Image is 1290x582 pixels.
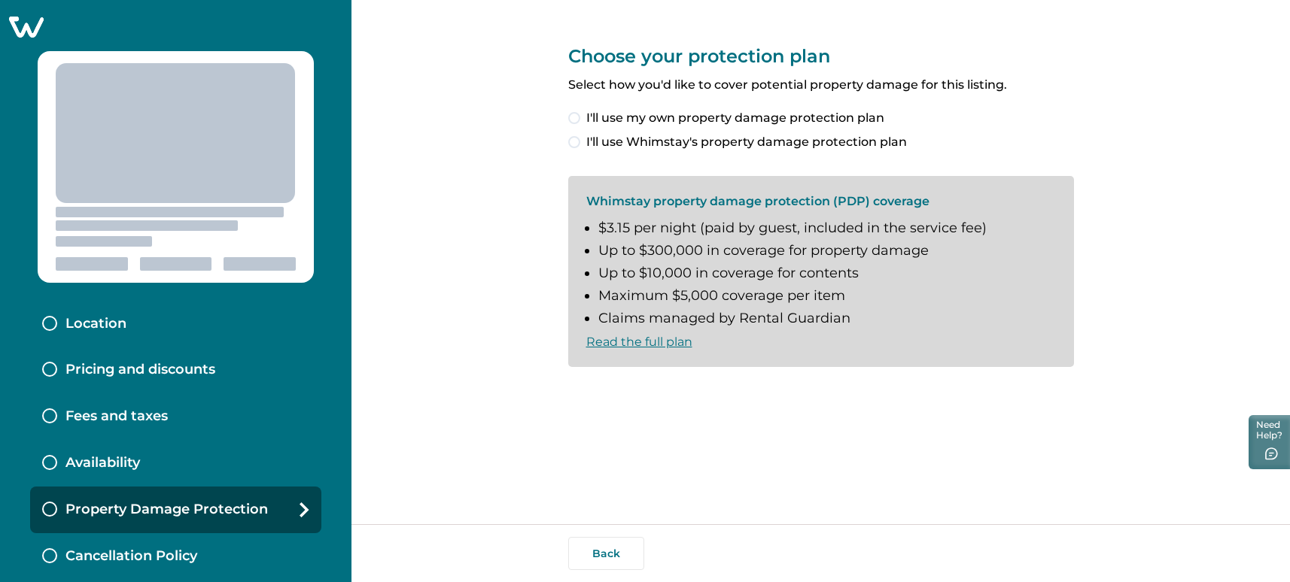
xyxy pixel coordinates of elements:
button: Back [568,537,644,570]
li: Up to $10,000 in coverage for contents [598,265,1056,282]
p: Pricing and discounts [65,362,215,378]
p: Select how you'd like to cover potential property damage for this listing. [568,77,1074,92]
p: Property Damage Protection [65,502,268,518]
p: Fees and taxes [65,408,168,425]
a: Read the full plan [586,335,692,349]
li: Claims managed by Rental Guardian [598,311,1056,327]
li: Maximum $5,000 coverage per item [598,288,1056,305]
p: Whimstay property damage protection (PDP) coverage [586,194,1056,209]
p: Location [65,316,126,332]
p: Choose your protection plan [568,45,1074,67]
li: Up to $300,000 in coverage for property damage [598,243,1056,259]
p: Cancellation Policy [65,548,197,565]
span: I'll use my own property damage protection plan [586,109,884,127]
span: I'll use Whimstay's property damage protection plan [586,133,907,151]
p: Availability [65,455,140,471]
li: $3.15 per night (paid by guest, included in the service fee) [598,220,1056,237]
